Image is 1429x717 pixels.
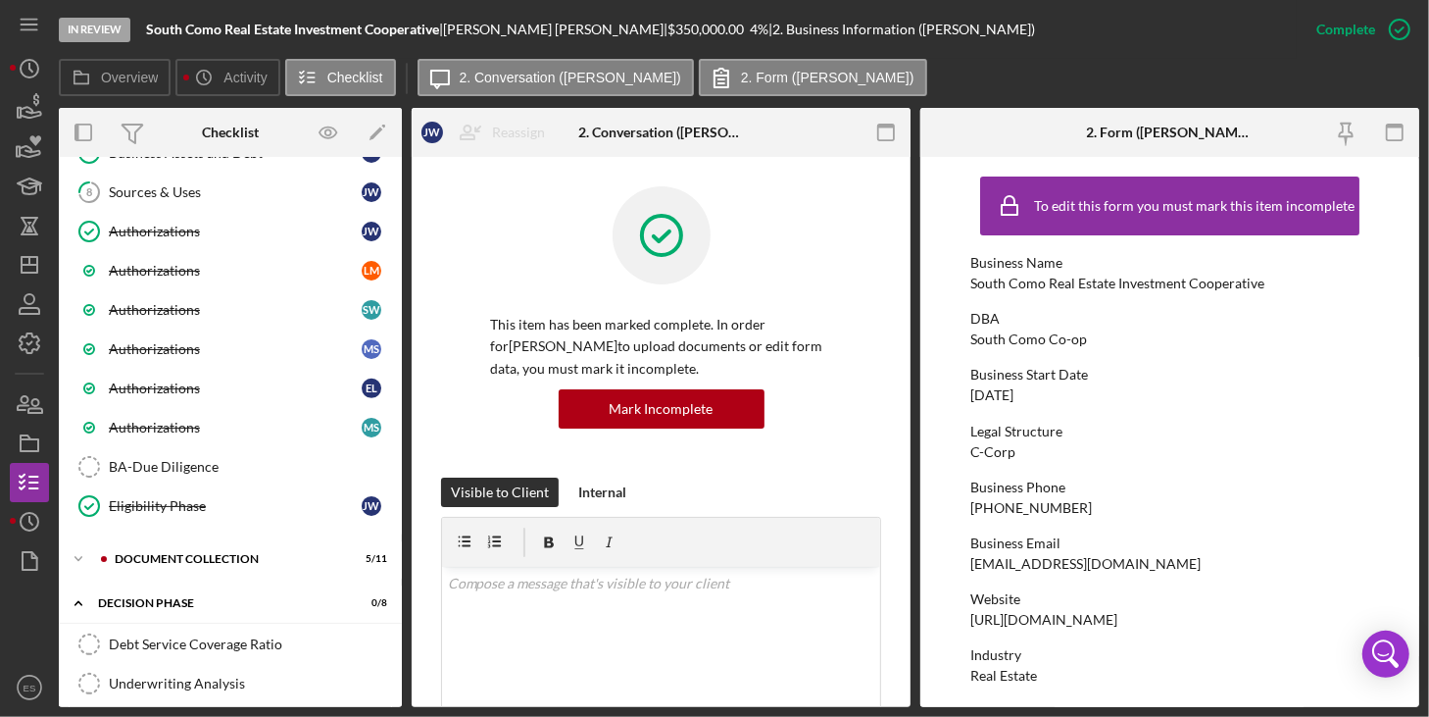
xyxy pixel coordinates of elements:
b: South Como Real Estate Investment Cooperative [146,21,439,37]
div: Legal Structure [970,424,1369,439]
div: Decision Phase [98,597,338,609]
button: Mark Incomplete [559,389,764,429]
text: ES [24,683,36,693]
button: Activity [175,59,279,96]
div: To edit this form you must mark this item incomplete [1034,198,1355,214]
div: Industry [970,647,1369,663]
button: 2. Form ([PERSON_NAME]) [699,59,927,96]
div: Mark Incomplete [610,389,714,429]
div: Authorizations [109,420,362,435]
div: [DATE] [970,387,1013,403]
div: DBA [970,311,1369,327]
div: Business Start Date [970,367,1369,383]
button: ES [10,668,49,707]
a: AuthorizationsEL [69,369,392,408]
div: J W [362,496,381,516]
a: AuthorizationsMS [69,408,392,447]
div: Business Email [970,536,1369,551]
div: [URL][DOMAIN_NAME] [970,612,1117,628]
div: Internal [578,478,626,507]
div: S W [362,300,381,320]
a: 8Sources & UsesJW [69,173,392,212]
div: Authorizations [109,263,362,279]
div: [PERSON_NAME] [PERSON_NAME] | [443,22,667,37]
div: 2. Form ([PERSON_NAME]) [1087,125,1254,140]
button: Overview [59,59,171,96]
div: Document Collection [115,553,338,565]
a: Underwriting Analysis [69,664,392,703]
div: Debt Service Coverage Ratio [109,637,391,652]
p: This item has been marked complete. In order for [PERSON_NAME] to upload documents or edit form d... [490,314,832,380]
button: Internal [568,478,636,507]
div: Sources & Uses [109,184,362,200]
div: Real Estate [970,668,1037,684]
div: Visible to Client [451,478,549,507]
a: Debt Service Coverage Ratio [69,625,392,664]
div: | 2. Business Information ([PERSON_NAME]) [768,22,1035,37]
a: AuthorizationsSW [69,290,392,330]
div: $350,000.00 [667,22,750,37]
div: M S [362,339,381,359]
div: M S [362,418,381,437]
div: J W [421,122,443,143]
button: Complete [1297,10,1419,49]
div: Authorizations [109,302,362,318]
a: AuthorizationsJW [69,212,392,251]
div: [PHONE_NUMBER] [970,500,1092,516]
div: L M [362,261,381,281]
div: In Review [59,18,130,42]
div: 4 % [750,22,768,37]
div: South Como Real Estate Investment Cooperative [970,276,1264,291]
button: 2. Conversation ([PERSON_NAME]) [418,59,694,96]
div: 2. Conversation ([PERSON_NAME]) [578,125,745,140]
div: Open Intercom Messenger [1362,631,1409,678]
div: Website [970,591,1369,607]
div: Eligibility Phase [109,498,362,514]
div: [EMAIL_ADDRESS][DOMAIN_NAME] [970,556,1201,572]
button: Visible to Client [441,478,559,507]
label: 2. Conversation ([PERSON_NAME]) [460,70,681,85]
div: | [146,22,443,37]
label: Activity [223,70,267,85]
a: Eligibility PhaseJW [69,487,392,526]
div: Underwriting Analysis [109,676,391,691]
div: Authorizations [109,224,362,239]
div: Complete [1316,10,1375,49]
div: South Como Co-op [970,332,1087,347]
button: Checklist [285,59,396,96]
div: E L [362,379,381,398]
label: 2. Form ([PERSON_NAME]) [741,70,914,85]
div: 5 / 11 [352,553,387,565]
div: Authorizations [109,381,362,396]
label: Checklist [327,70,383,85]
div: Authorizations [109,341,362,357]
a: AuthorizationsMS [69,330,392,369]
div: C-Corp [970,444,1015,460]
div: J W [362,182,381,202]
div: 0 / 8 [352,597,387,609]
label: Overview [101,70,158,85]
div: Business Phone [970,480,1369,495]
div: J W [362,222,381,241]
div: BA-Due Diligence [109,459,391,475]
a: AuthorizationsLM [69,251,392,290]
button: JWReassign [412,113,565,152]
div: Business Name [970,255,1369,271]
div: Reassign [492,113,545,152]
a: BA-Due Diligence [69,447,392,487]
div: Checklist [202,125,259,140]
tspan: 8 [86,185,92,198]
